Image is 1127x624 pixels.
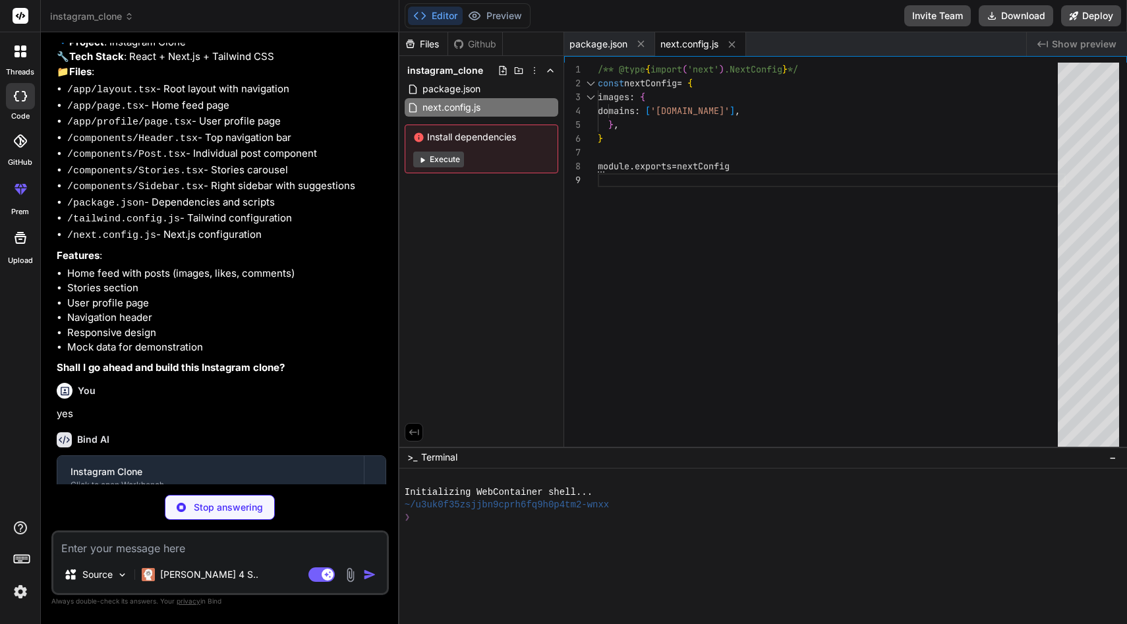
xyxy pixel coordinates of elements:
span: package.json [569,38,627,51]
strong: Features [57,249,100,262]
code: /components/Header.tsx [67,133,198,144]
label: prem [11,206,29,217]
span: exports [635,160,672,172]
span: module [598,160,629,172]
span: , [614,119,619,130]
div: Files [399,38,448,51]
h6: Bind AI [77,433,109,446]
div: 4 [564,104,581,118]
p: : [57,248,386,264]
span: images [598,91,629,103]
li: - Next.js configuration [67,227,386,244]
div: 9 [564,173,581,187]
strong: Tech Stack [69,50,124,63]
button: Download [979,5,1053,26]
div: Instagram Clone [71,465,351,478]
span: next.config.js [421,99,482,115]
li: Mock data for demonstration [67,340,386,355]
span: } [782,63,788,75]
img: icon [363,568,376,581]
span: Install dependencies [413,130,550,144]
code: /components/Sidebar.tsx [67,181,204,192]
span: ( [682,63,687,75]
div: Github [448,38,502,51]
div: 8 [564,159,581,173]
li: User profile page [67,296,386,311]
button: − [1107,447,1119,468]
button: Preview [463,7,527,25]
div: 6 [564,132,581,146]
div: Click to open Workbench [71,480,351,490]
span: instagram_clone [50,10,134,23]
p: Always double-check its answers. Your in Bind [51,595,389,608]
span: ) [719,63,724,75]
code: /next.config.js [67,230,156,241]
code: /app/layout.tsx [67,84,156,96]
img: Claude 4 Sonnet [142,568,155,581]
span: { [645,63,650,75]
strong: Files [69,65,92,78]
span: . [629,160,635,172]
li: Navigation header [67,310,386,326]
span: ] [730,105,735,117]
li: - Tailwind configuration [67,211,386,227]
code: /components/Post.tsx [67,149,186,160]
li: - Top navigation bar [67,130,386,147]
div: 1 [564,63,581,76]
span: const [598,77,624,89]
span: − [1109,451,1116,464]
span: = [672,160,677,172]
code: /components/Stories.tsx [67,165,204,177]
span: , [735,105,740,117]
span: = [677,77,682,89]
strong: Shall I go ahead and build this Instagram clone? [57,361,285,374]
span: [ [645,105,650,117]
div: 7 [564,146,581,159]
button: Invite Team [904,5,971,26]
span: '[DOMAIN_NAME]' [650,105,730,117]
button: Editor [408,7,463,25]
span: } [598,132,603,144]
button: Execute [413,152,464,167]
h6: You [78,384,96,397]
img: attachment [343,567,358,582]
div: 3 [564,90,581,104]
button: Deploy [1061,5,1121,26]
span: import [650,63,682,75]
li: Home feed with posts (images, likes, comments) [67,266,386,281]
span: instagram_clone [407,64,483,77]
label: code [11,111,30,122]
span: nextConfig [677,160,730,172]
li: - Dependencies and scripts [67,195,386,212]
p: Stop answering [194,501,263,514]
p: 🔹 : Instagram Clone 🔧 : React + Next.js + Tailwind CSS 📁 : [57,35,386,80]
p: [PERSON_NAME] 4 S.. [160,568,258,581]
span: ~/u3uk0f35zsjjbn9cprh6fq9h0p4tm2-wnxx [405,499,609,511]
label: Upload [8,255,33,266]
span: domains [598,105,635,117]
img: settings [9,581,32,603]
span: privacy [177,597,200,605]
li: - Individual post component [67,146,386,163]
span: : [635,105,640,117]
span: Show preview [1052,38,1116,51]
span: next.config.js [660,38,718,51]
li: - Stories carousel [67,163,386,179]
li: - User profile page [67,114,386,130]
p: yes [57,407,386,422]
label: GitHub [8,157,32,168]
div: Click to collapse the range. [582,90,599,104]
span: package.json [421,81,482,97]
code: /app/profile/page.tsx [67,117,192,128]
button: Instagram CloneClick to open Workbench [57,456,364,499]
span: nextConfig [624,77,677,89]
li: - Right sidebar with suggestions [67,179,386,195]
code: /app/page.tsx [67,101,144,112]
div: 5 [564,118,581,132]
li: Stories section [67,281,386,296]
span: Terminal [421,451,457,464]
img: Pick Models [117,569,128,581]
span: Initializing WebContainer shell... [405,486,592,499]
code: /tailwind.config.js [67,213,180,225]
span: { [687,77,693,89]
